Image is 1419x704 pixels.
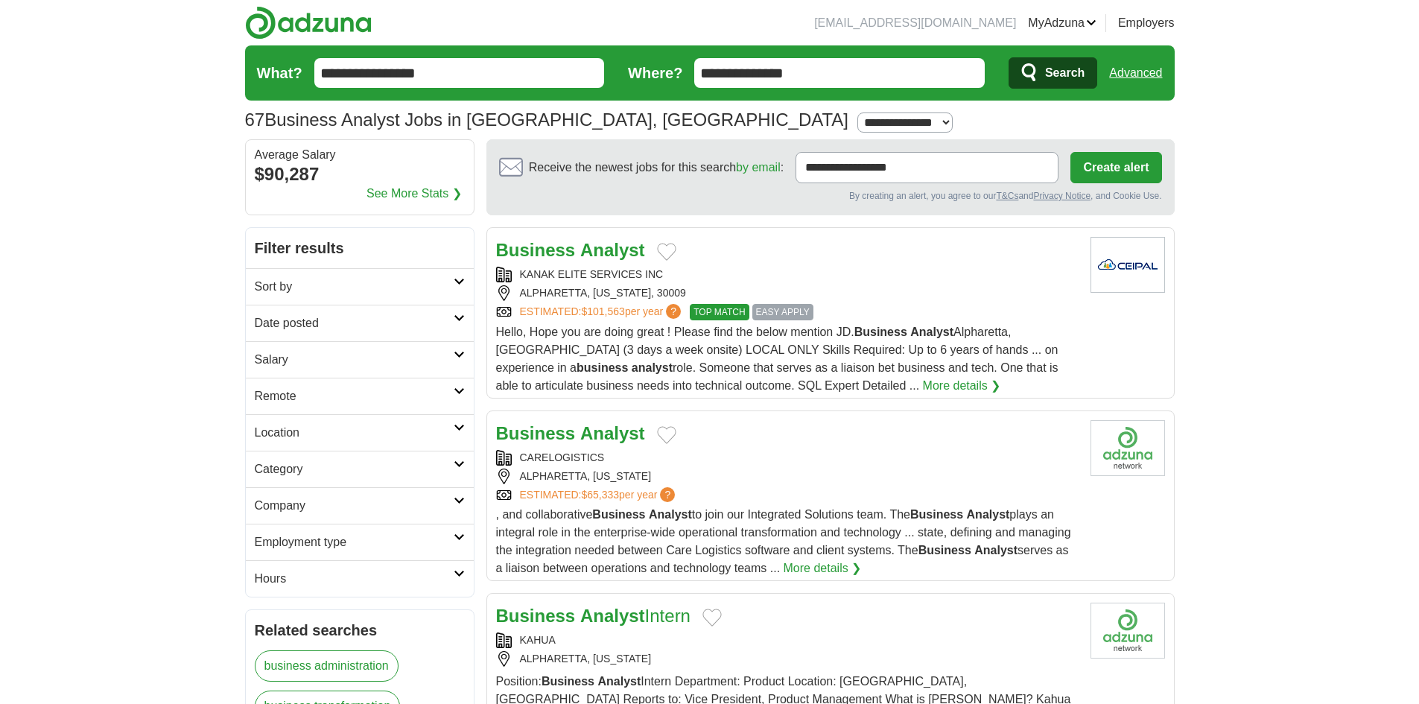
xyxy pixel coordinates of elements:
div: ALPHARETTA, [US_STATE] [496,469,1079,484]
h2: Company [255,497,454,515]
div: ALPHARETTA, [US_STATE], 30009 [496,285,1079,301]
strong: Analyst [910,326,953,338]
a: Business AnalystIntern [496,606,691,626]
a: by email [736,161,781,174]
a: More details ❯ [923,377,1001,395]
a: Employers [1118,14,1175,32]
span: EASY APPLY [752,304,813,320]
strong: Business [496,423,576,443]
div: $90,287 [255,161,465,188]
a: Date posted [246,305,474,341]
h2: Salary [255,351,454,369]
h2: Employment type [255,533,454,551]
div: By creating an alert, you agree to our and , and Cookie Use. [499,189,1162,203]
strong: Business [910,508,963,521]
a: Business Analyst [496,240,645,260]
h2: Remote [255,387,454,405]
h1: Business Analyst Jobs in [GEOGRAPHIC_DATA], [GEOGRAPHIC_DATA] [245,110,849,130]
a: T&Cs [996,191,1018,201]
button: Add to favorite jobs [657,243,676,261]
a: MyAdzuna [1028,14,1096,32]
div: KAHUA [496,632,1079,648]
a: business administration [255,650,399,682]
label: What? [257,62,302,84]
div: CARELOGISTICS [496,450,1079,466]
h2: Filter results [246,228,474,268]
div: ALPHARETTA, [US_STATE] [496,651,1079,667]
span: $65,333 [581,489,619,501]
li: [EMAIL_ADDRESS][DOMAIN_NAME] [814,14,1016,32]
a: Business Analyst [496,423,645,443]
strong: Analyst [597,675,641,688]
a: Privacy Notice [1033,191,1091,201]
a: See More Stats ❯ [366,185,462,203]
span: , and collaborative to join our Integrated Solutions team. The plays an integral role in the ente... [496,508,1071,574]
button: Add to favorite jobs [702,609,722,627]
span: Search [1045,58,1085,88]
span: $101,563 [581,305,624,317]
label: Where? [628,62,682,84]
h2: Location [255,424,454,442]
h2: Sort by [255,278,454,296]
h2: Category [255,460,454,478]
span: ? [660,487,675,502]
a: Hours [246,560,474,597]
a: More details ❯ [784,559,862,577]
img: Adzuna logo [245,6,372,39]
h2: Date posted [255,314,454,332]
button: Create alert [1070,152,1161,183]
span: TOP MATCH [690,304,749,320]
a: Category [246,451,474,487]
strong: Business [592,508,645,521]
img: Company logo [1091,420,1165,476]
img: Company logo [1091,603,1165,659]
strong: business [577,361,628,374]
div: KANAK ELITE SERVICES INC [496,267,1079,282]
strong: Business [496,240,576,260]
a: Company [246,487,474,524]
h2: Related searches [255,619,465,641]
strong: Analyst [649,508,692,521]
a: Employment type [246,524,474,560]
button: Search [1009,57,1097,89]
strong: Business [854,326,907,338]
div: Average Salary [255,149,465,161]
a: Remote [246,378,474,414]
a: Location [246,414,474,451]
strong: Business [496,606,576,626]
span: ? [666,304,681,319]
strong: analyst [632,361,673,374]
strong: Analyst [580,423,645,443]
a: Advanced [1109,58,1162,88]
strong: Analyst [974,544,1018,556]
strong: Analyst [967,508,1010,521]
strong: Analyst [580,240,645,260]
a: Salary [246,341,474,378]
a: ESTIMATED:$101,563per year? [520,304,685,320]
img: Company logo [1091,237,1165,293]
strong: Business [542,675,594,688]
span: Hello, Hope you are doing great ! Please find the below mention JD. Alpharetta, [GEOGRAPHIC_DATA]... [496,326,1058,392]
a: ESTIMATED:$65,333per year? [520,487,679,503]
strong: Business [918,544,971,556]
button: Add to favorite jobs [657,426,676,444]
span: Receive the newest jobs for this search : [529,159,784,177]
h2: Hours [255,570,454,588]
span: 67 [245,107,265,133]
a: Sort by [246,268,474,305]
strong: Analyst [580,606,645,626]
